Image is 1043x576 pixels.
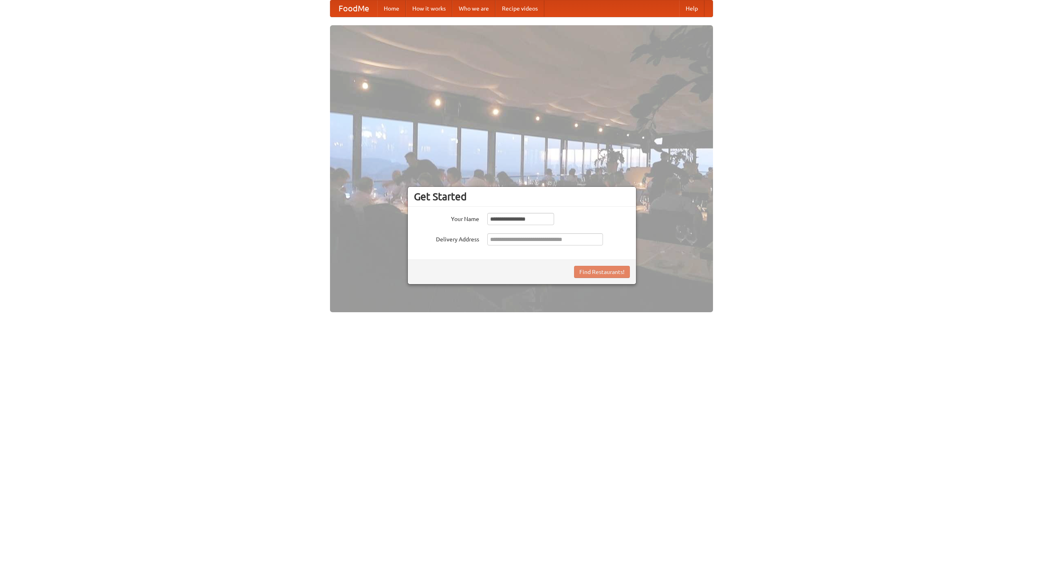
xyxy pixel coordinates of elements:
a: FoodMe [330,0,377,17]
a: Help [679,0,704,17]
a: How it works [406,0,452,17]
h3: Get Started [414,191,630,203]
a: Who we are [452,0,495,17]
label: Delivery Address [414,233,479,243]
a: Home [377,0,406,17]
button: Find Restaurants! [574,266,630,278]
a: Recipe videos [495,0,544,17]
label: Your Name [414,213,479,223]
